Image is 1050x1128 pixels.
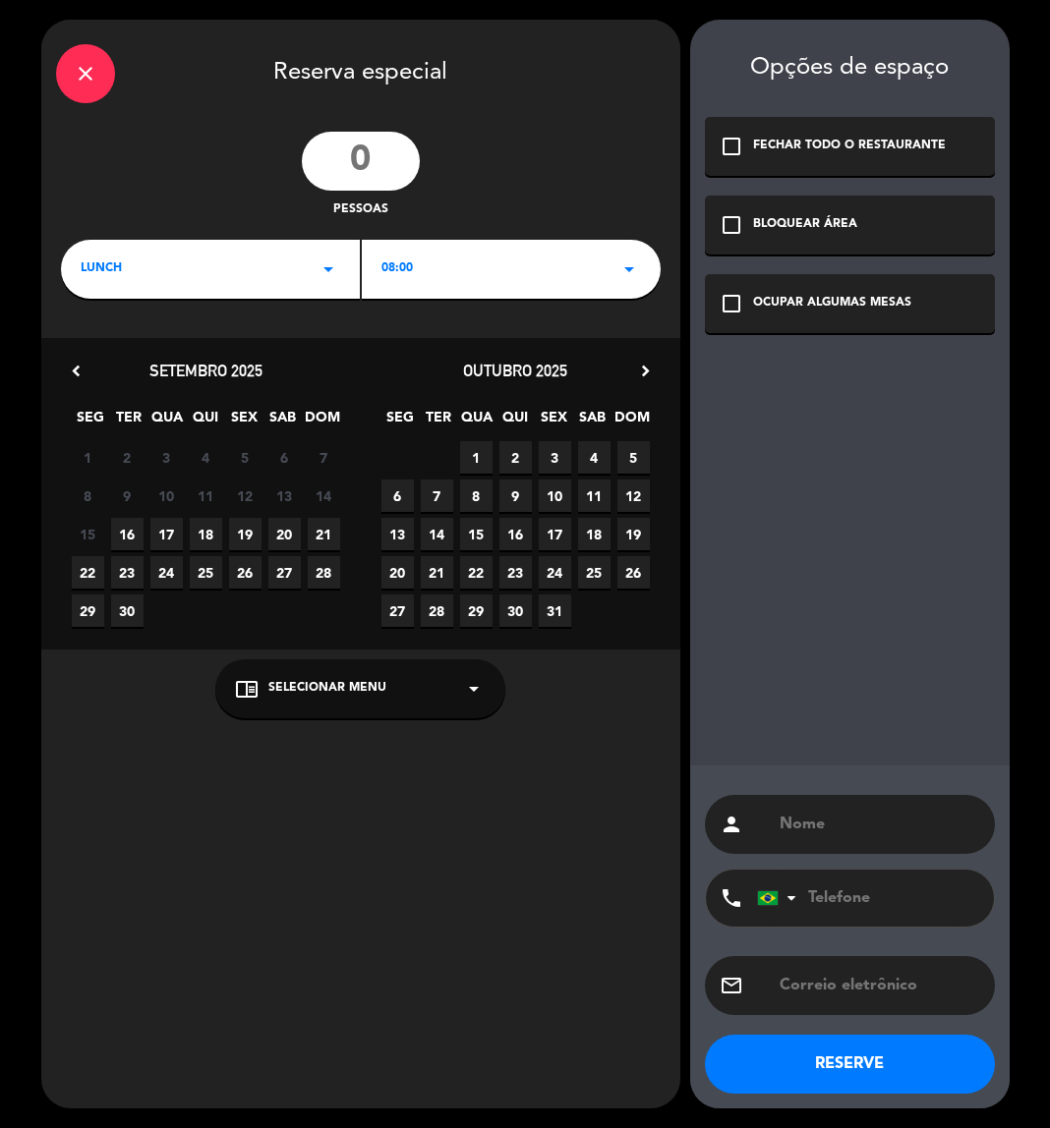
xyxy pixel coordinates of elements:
span: SAB [266,406,299,438]
span: 8 [460,479,493,512]
span: QUI [499,406,532,438]
span: DOM [614,406,647,438]
span: 3 [539,441,571,474]
i: check_box_outline_blank [720,292,743,315]
i: arrow_drop_down [317,257,340,281]
i: close [74,62,97,85]
span: 10 [150,479,183,512]
span: 27 [268,556,301,589]
span: 26 [229,556,262,589]
span: 4 [578,441,611,474]
span: 21 [308,518,340,550]
span: 23 [499,556,532,589]
div: Opções de espaço [705,54,995,83]
span: 9 [111,479,144,512]
span: LUNCH [81,259,122,279]
span: 17 [539,518,571,550]
span: 30 [111,594,144,627]
span: 1 [460,441,493,474]
input: Nome [778,811,980,838]
i: arrow_drop_down [462,677,486,701]
span: 19 [617,518,650,550]
span: 28 [308,556,340,589]
div: FECHAR TODO O RESTAURANTE [753,137,946,156]
span: 11 [578,479,611,512]
span: TER [423,406,455,438]
span: 27 [381,594,414,627]
span: QUA [151,406,184,438]
i: chevron_right [635,361,656,381]
span: 14 [308,479,340,512]
div: BLOQUEAR ÁREA [753,215,857,235]
i: check_box_outline_blank [720,135,743,158]
span: 2 [499,441,532,474]
div: OCUPAR ALGUMAS MESAS [753,294,911,313]
span: DOM [305,406,337,438]
span: SEG [384,406,417,438]
input: Correio eletrônico [778,972,980,999]
input: 0 [302,132,420,191]
span: 2 [111,441,144,474]
span: 12 [617,479,650,512]
span: SAB [576,406,609,438]
span: 21 [421,556,453,589]
i: email [720,974,743,997]
span: 5 [229,441,262,474]
div: Brazil (Brasil): +55 [758,871,803,926]
span: 14 [421,518,453,550]
span: 17 [150,518,183,550]
span: SEG [75,406,107,438]
span: 1 [72,441,104,474]
span: pessoas [333,200,388,220]
span: 18 [190,518,222,550]
i: chrome_reader_mode [235,677,259,701]
span: 22 [460,556,493,589]
span: 22 [72,556,104,589]
button: RESERVE [705,1035,995,1094]
span: 7 [308,441,340,474]
span: 25 [190,556,222,589]
span: 08:00 [381,259,413,279]
span: SEX [538,406,570,438]
span: 6 [268,441,301,474]
span: 24 [539,556,571,589]
span: 24 [150,556,183,589]
span: 26 [617,556,650,589]
i: phone [720,886,743,910]
span: 13 [381,518,414,550]
i: chevron_left [66,361,87,381]
span: 4 [190,441,222,474]
span: 29 [460,594,493,627]
span: TER [113,406,146,438]
span: outubro 2025 [463,361,567,380]
span: 18 [578,518,611,550]
span: 19 [229,518,262,550]
span: 8 [72,479,104,512]
span: 28 [421,594,453,627]
span: 16 [499,518,532,550]
span: 23 [111,556,144,589]
span: QUI [190,406,222,438]
span: 6 [381,479,414,512]
span: 12 [229,479,262,512]
span: 30 [499,594,532,627]
span: 20 [268,518,301,550]
span: 15 [72,518,104,550]
span: 11 [190,479,222,512]
span: 31 [539,594,571,627]
span: QUA [461,406,494,438]
span: setembro 2025 [149,361,262,380]
span: SEX [228,406,261,438]
span: 7 [421,479,453,512]
span: 15 [460,518,493,550]
span: 3 [150,441,183,474]
i: check_box_outline_blank [720,213,743,237]
span: 13 [268,479,301,512]
span: 16 [111,518,144,550]
i: person [720,813,743,836]
span: 29 [72,594,104,627]
span: 9 [499,479,532,512]
i: arrow_drop_down [617,257,641,281]
input: Telefone [757,870,973,927]
span: 20 [381,556,414,589]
